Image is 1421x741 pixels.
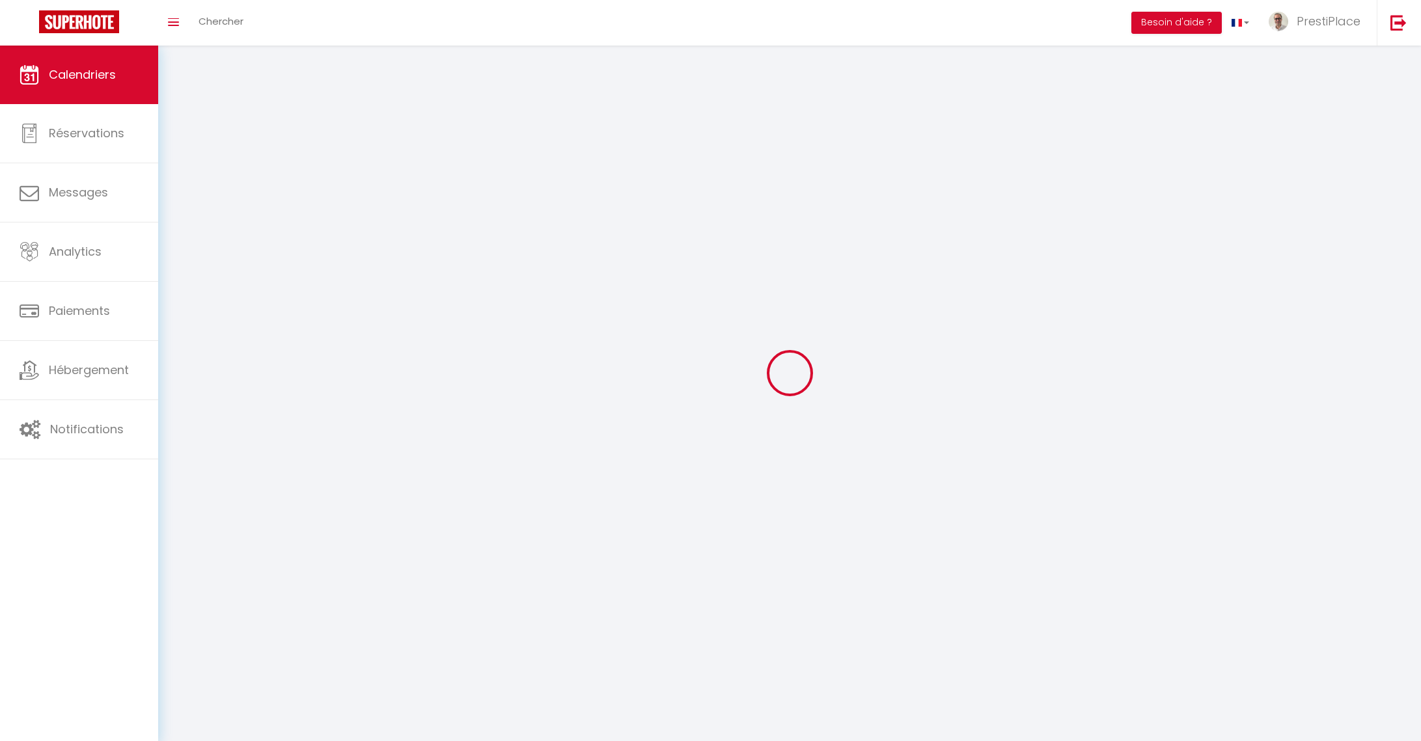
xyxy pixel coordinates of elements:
[49,184,108,200] span: Messages
[1390,14,1407,31] img: logout
[49,125,124,141] span: Réservations
[1297,13,1360,29] span: PrestiPlace
[50,421,124,437] span: Notifications
[199,14,243,28] span: Chercher
[49,66,116,83] span: Calendriers
[1269,12,1288,31] img: ...
[49,243,102,260] span: Analytics
[39,10,119,33] img: Super Booking
[49,303,110,319] span: Paiements
[1131,12,1222,34] button: Besoin d'aide ?
[49,362,129,378] span: Hébergement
